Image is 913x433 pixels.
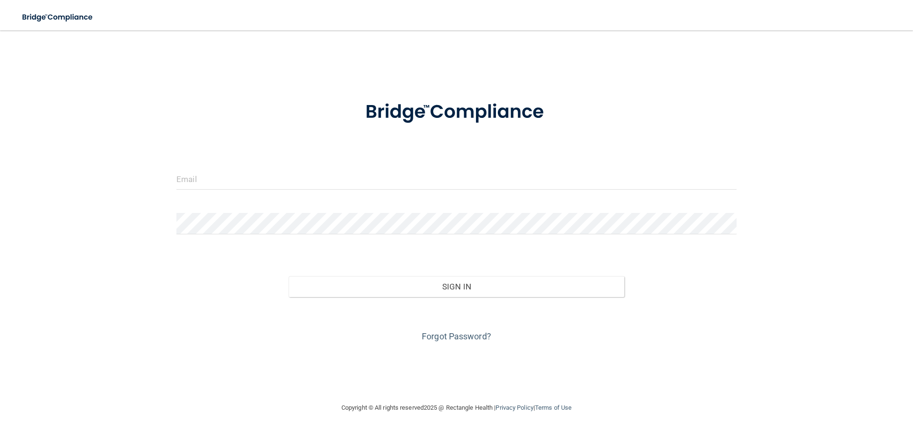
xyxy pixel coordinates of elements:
[535,404,572,411] a: Terms of Use
[495,404,533,411] a: Privacy Policy
[289,276,625,297] button: Sign In
[283,393,630,423] div: Copyright © All rights reserved 2025 @ Rectangle Health | |
[14,8,102,27] img: bridge_compliance_login_screen.278c3ca4.svg
[346,87,567,137] img: bridge_compliance_login_screen.278c3ca4.svg
[422,331,491,341] a: Forgot Password?
[176,168,737,190] input: Email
